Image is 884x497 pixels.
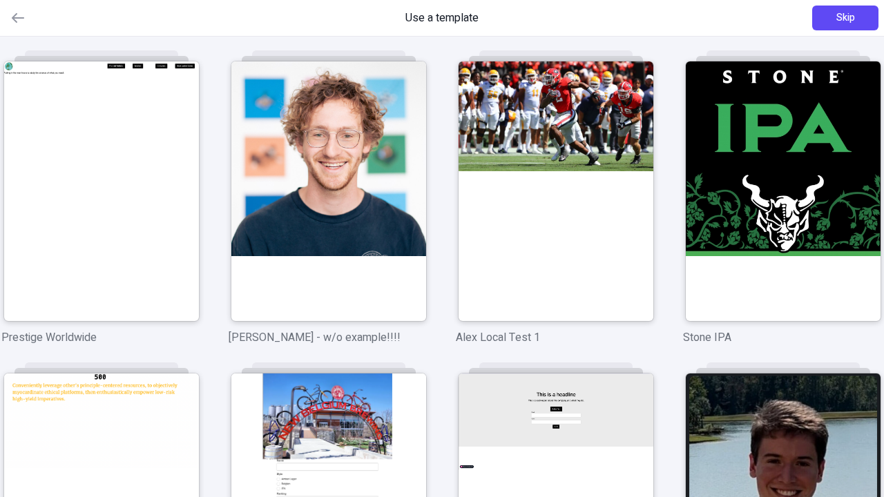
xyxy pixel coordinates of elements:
p: Prestige Worldwide [1,329,201,346]
button: Skip [812,6,878,30]
span: Skip [836,10,855,26]
span: Use a template [405,10,479,26]
p: [PERSON_NAME] - w/o example!!!! [229,329,428,346]
p: Alex Local Test 1 [456,329,655,346]
p: Stone IPA [683,329,883,346]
